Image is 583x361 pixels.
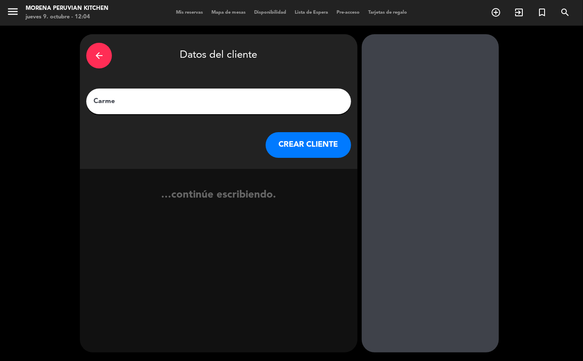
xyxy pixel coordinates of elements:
[491,7,501,18] i: add_circle_outline
[93,95,345,107] input: Escriba nombre, correo electrónico o número de teléfono...
[266,132,351,158] button: CREAR CLIENTE
[26,13,108,21] div: jueves 9. octubre - 12:04
[172,10,207,15] span: Mis reservas
[514,7,524,18] i: exit_to_app
[537,7,547,18] i: turned_in_not
[80,187,357,219] div: …continúe escribiendo.
[6,5,19,18] i: menu
[86,41,351,71] div: Datos del cliente
[332,10,364,15] span: Pre-acceso
[94,50,104,61] i: arrow_back
[290,10,332,15] span: Lista de Espera
[560,7,570,18] i: search
[364,10,411,15] span: Tarjetas de regalo
[6,5,19,21] button: menu
[250,10,290,15] span: Disponibilidad
[26,4,108,13] div: Morena Peruvian Kitchen
[207,10,250,15] span: Mapa de mesas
